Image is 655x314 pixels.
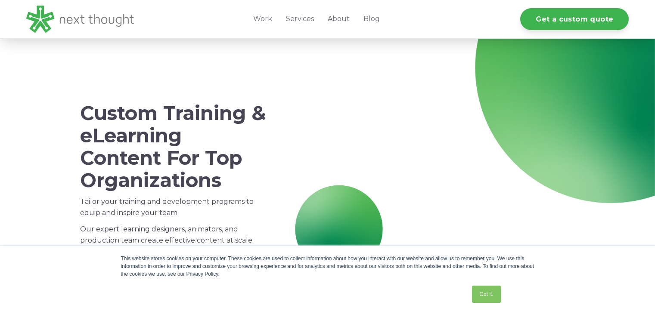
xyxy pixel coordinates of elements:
a: Get a custom quote [520,8,629,30]
div: This website stores cookies on your computer. These cookies are used to collect information about... [121,255,534,278]
a: Got it. [472,286,500,303]
h1: Custom Training & eLearning Content For Top Organizations [80,102,266,191]
iframe: NextThought Reel [314,95,572,240]
img: LG - NextThought Logo [26,6,134,33]
p: Our expert learning designers, animators, and production team create effective content at scale. [80,224,266,246]
p: Tailor your training and development programs to equip and inspire your team. [80,196,266,219]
